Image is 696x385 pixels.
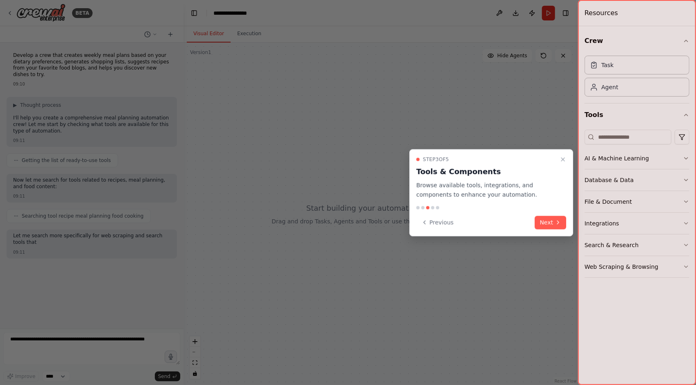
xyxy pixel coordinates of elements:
[423,156,449,163] span: Step 3 of 5
[416,216,458,229] button: Previous
[416,166,556,178] h3: Tools & Components
[188,7,200,19] button: Hide left sidebar
[416,181,556,200] p: Browse available tools, integrations, and components to enhance your automation.
[535,216,567,229] button: Next
[558,155,568,164] button: Close walkthrough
